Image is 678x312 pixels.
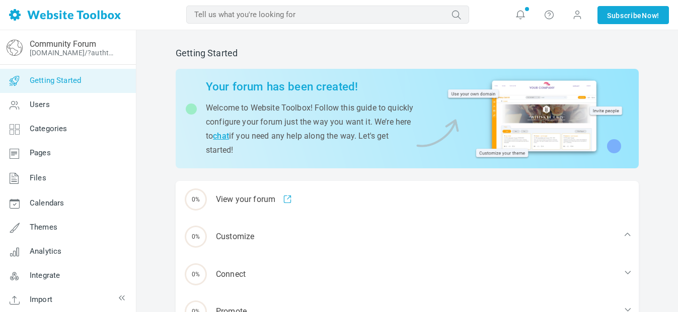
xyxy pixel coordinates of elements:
span: Getting Started [30,76,81,85]
a: chat [213,131,229,141]
div: View your forum [176,181,639,218]
span: Files [30,173,46,182]
span: Categories [30,124,67,133]
h2: Getting Started [176,48,639,59]
span: Analytics [30,247,61,256]
span: 0% [185,226,207,248]
span: 0% [185,188,207,211]
span: Import [30,295,52,304]
h2: Your forum has been created! [206,80,414,93]
div: Connect [176,256,639,293]
span: Integrate [30,271,60,280]
span: Themes [30,223,57,232]
a: 0% View your forum [176,181,639,218]
a: Community Forum [30,39,96,49]
p: Welcome to Website Toolbox! Follow this guide to quickly configure your forum just the way you wa... [206,101,414,157]
input: Tell us what you're looking for [186,6,469,24]
a: SubscribeNow! [597,6,669,24]
span: 0% [185,263,207,285]
span: Now! [642,10,659,21]
span: Calendars [30,198,64,207]
a: [DOMAIN_NAME]/?authtoken=3a91f13575c1ce4d90a84723698f839d&rememberMe=1 [30,49,117,57]
img: globe-icon.png [7,40,23,56]
span: Pages [30,148,51,157]
div: Customize [176,218,639,255]
span: Users [30,100,50,109]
